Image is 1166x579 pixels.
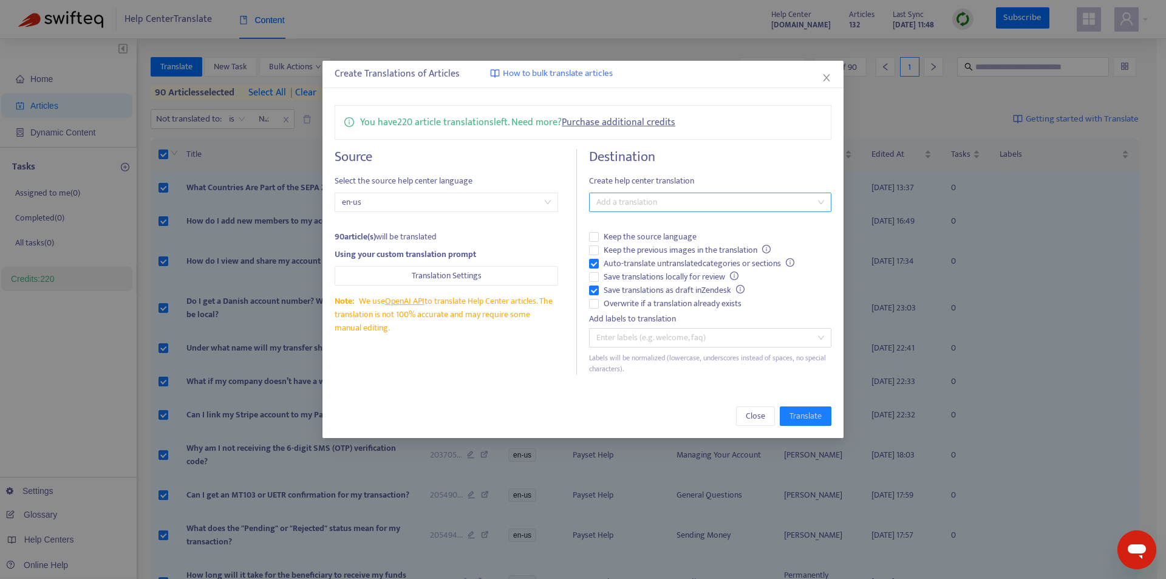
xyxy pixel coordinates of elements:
span: info-circle [786,258,794,267]
div: Add labels to translation [589,312,831,326]
strong: 90 article(s) [335,230,376,244]
span: Save translations locally for review [599,270,743,284]
span: info-circle [762,245,771,253]
span: Select the source help center language [335,174,558,188]
span: Keep the previous images in the translation [599,244,776,257]
a: OpenAI API [385,294,424,308]
span: close [822,73,831,83]
button: Close [820,71,833,84]
div: will be translated [335,230,558,244]
button: Translation Settings [335,266,558,286]
a: How to bulk translate articles [490,67,613,81]
div: We use to translate Help Center articles. The translation is not 100% accurate and may require so... [335,295,558,335]
span: Auto-translate untranslated categories or sections [599,257,799,270]
h4: Source [335,149,558,165]
div: Using your custom translation prompt [335,248,558,261]
h4: Destination [589,149,831,165]
span: info-circle [344,115,354,127]
span: Overwrite if a translation already exists [599,297,746,310]
span: info-circle [730,272,738,280]
span: Note: [335,294,354,308]
span: How to bulk translate articles [503,67,613,81]
p: You have 220 article translations left. Need more? [360,115,675,130]
span: Save translations as draft in Zendesk [599,284,749,297]
img: image-link [490,69,500,78]
span: en-us [342,193,551,211]
button: Close [736,406,775,426]
div: Labels will be normalized (lowercase, underscores instead of spaces, no special characters). [589,352,831,375]
iframe: Button to launch messaging window [1117,530,1156,569]
span: Create help center translation [589,174,831,188]
span: Keep the source language [599,230,701,244]
a: Purchase additional credits [562,114,675,131]
span: info-circle [736,285,745,293]
span: Translation Settings [412,269,482,283]
button: Translate [780,406,831,426]
span: Close [746,409,765,423]
div: Create Translations of Articles [335,67,831,81]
